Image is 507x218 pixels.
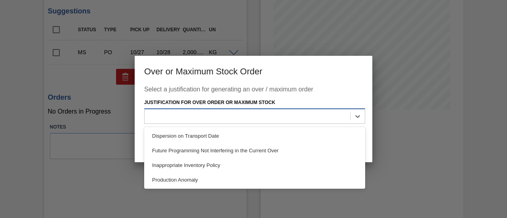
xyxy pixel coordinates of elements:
div: Inappropriate Inventory Policy [144,158,365,173]
div: Future Programming Not Interfering in the Current Over [144,143,365,158]
h3: Over or Maximum Stock Order [135,56,372,86]
label: Justification for Over Order or Maximum Stock [144,100,275,105]
div: Select a justification for generating an over / maximum order [144,86,363,97]
div: Dispersion on Transport Date [144,129,365,143]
